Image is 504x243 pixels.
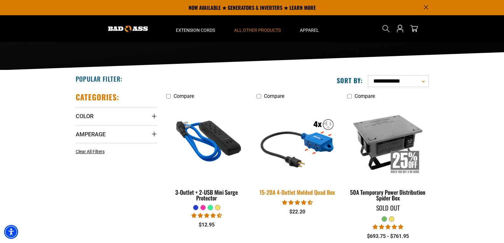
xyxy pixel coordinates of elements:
[300,27,319,33] span: Apparel
[224,15,290,42] summary: All Other Products
[347,233,428,240] div: $693.75 - $761.95
[166,189,247,201] div: 3-Outlet + 2-USB Mini Surge Protector
[409,25,419,32] a: cart
[348,105,428,179] img: 50A Temporary Power Distribution Spider Box
[108,25,148,32] img: Bad Ass Extension Cords
[253,101,342,183] img: 15-20A 4-Outlet Molded Quad Box
[191,213,222,219] span: 4.36 stars
[76,131,106,138] span: Amperage
[166,102,247,205] a: blue 3-Outlet + 2-USB Mini Surge Protector
[381,24,391,34] summary: Search
[290,15,328,42] summary: Apparel
[347,189,428,201] div: 50A Temporary Power Distribution Spider Box
[76,75,122,83] h2: Popular Filter:
[257,208,338,216] div: $22.20
[395,15,405,42] a: Open this option
[264,93,284,99] span: Compare
[347,205,428,211] div: Sold Out
[76,125,157,143] summary: Amperage
[76,112,93,120] span: Color
[76,107,157,125] summary: Color
[257,189,338,195] div: 15-20A 4-Outlet Molded Quad Box
[234,27,281,33] span: All Other Products
[166,221,247,229] div: $12.95
[337,76,363,84] label: Sort by:
[347,102,428,205] a: 50A Temporary Power Distribution Spider Box 50A Temporary Power Distribution Spider Box
[76,92,120,102] h2: Categories:
[176,27,215,33] span: Extension Cords
[373,224,403,230] span: 5.00 stars
[257,102,338,199] a: 15-20A 4-Outlet Molded Quad Box 15-20A 4-Outlet Molded Quad Box
[167,105,247,179] img: blue
[166,15,224,42] summary: Extension Cords
[4,225,18,239] div: Accessibility Menu
[355,93,375,99] span: Compare
[174,93,194,99] span: Compare
[282,199,313,206] span: 4.44 stars
[76,149,105,154] span: Clear All Filters
[76,148,107,155] a: Clear All Filters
